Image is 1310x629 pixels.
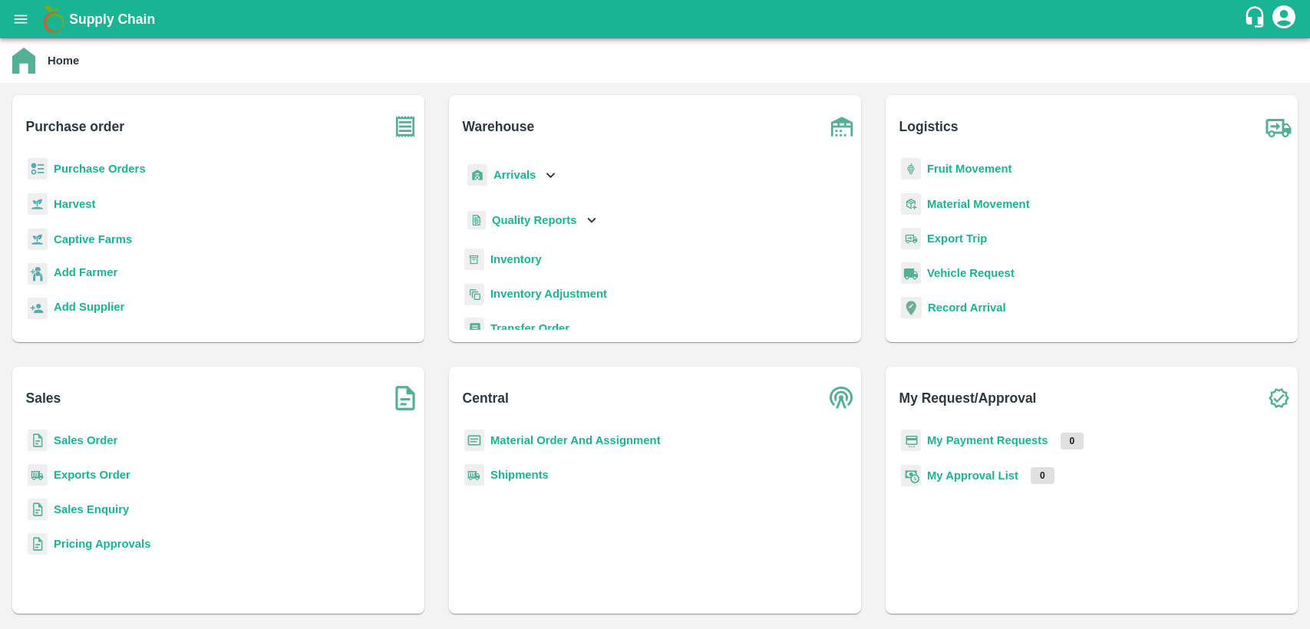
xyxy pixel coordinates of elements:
img: reciept [28,158,48,180]
a: Inventory [490,253,542,265]
a: My Payment Requests [927,434,1048,446]
a: Vehicle Request [927,267,1015,279]
p: 0 [1031,467,1054,484]
img: check [1259,379,1298,417]
img: supplier [28,298,48,320]
a: Shipments [490,469,549,481]
b: Add Farmer [54,266,117,278]
img: soSales [386,379,424,417]
p: 0 [1061,433,1084,450]
img: delivery [901,228,921,250]
a: Material Order And Assignment [490,434,661,446]
a: Pricing Approvals [54,538,150,550]
a: Captive Farms [54,233,132,245]
img: whTransfer [464,318,484,340]
a: Transfer Order [490,322,569,334]
a: Add Farmer [54,264,117,285]
img: sales [28,430,48,452]
b: Sales [26,387,61,409]
button: open drawer [3,2,38,37]
img: centralMaterial [464,430,484,452]
b: Arrivals [493,169,536,181]
img: approval [901,464,921,487]
div: customer-support [1243,5,1270,33]
img: farmer [28,263,48,285]
img: harvest [28,193,48,216]
img: purchase [386,107,424,146]
img: home [12,48,35,74]
a: Sales Enquiry [54,503,129,515]
img: sales [28,533,48,555]
img: truck [1259,107,1298,146]
b: Quality Reports [492,214,577,226]
a: My Approval List [927,469,1018,482]
img: shipments [28,464,48,486]
a: Harvest [54,198,95,210]
a: Purchase Orders [54,163,146,175]
b: Logistics [899,116,959,137]
b: Warehouse [463,116,535,137]
div: Quality Reports [464,205,600,236]
div: Arrivals [464,158,559,193]
img: logo [38,4,69,35]
img: sales [28,499,48,521]
img: inventory [464,283,484,305]
b: Purchase order [26,116,124,137]
b: My Request/Approval [899,387,1037,409]
img: payment [901,430,921,452]
b: Central [463,387,509,409]
img: qualityReport [467,211,486,230]
img: central [823,379,861,417]
img: whInventory [464,249,484,271]
div: account of current user [1270,3,1298,35]
img: warehouse [823,107,861,146]
b: Supply Chain [69,12,155,27]
img: fruit [901,158,921,180]
img: material [901,193,921,216]
img: harvest [28,228,48,251]
img: whArrival [467,164,487,186]
b: Add Supplier [54,301,124,313]
img: recordArrival [901,297,922,318]
a: Record Arrival [928,301,1006,314]
img: shipments [464,464,484,486]
a: Exports Order [54,469,130,481]
img: vehicle [901,262,921,285]
a: Fruit Movement [927,163,1012,175]
a: Export Trip [927,232,987,245]
a: Sales Order [54,434,117,446]
a: Material Movement [927,198,1030,210]
b: Home [48,54,79,67]
a: Add Supplier [54,298,124,319]
a: Inventory Adjustment [490,288,607,300]
a: Supply Chain [69,8,1243,30]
